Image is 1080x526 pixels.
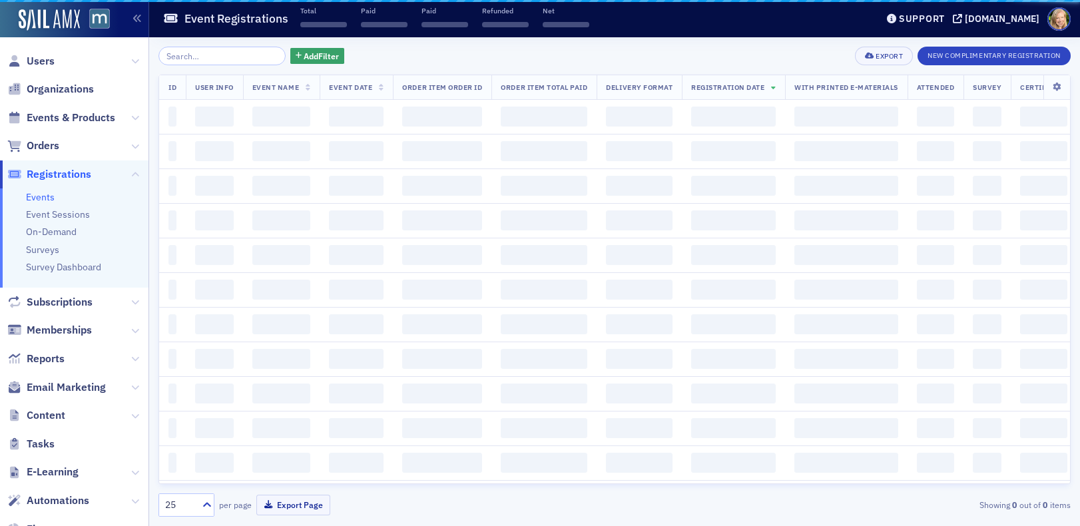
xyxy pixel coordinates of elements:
[606,176,673,196] span: ‌
[329,418,384,438] span: ‌
[7,493,89,508] a: Automations
[973,280,1001,300] span: ‌
[1020,314,1067,334] span: ‌
[1010,499,1019,511] strong: 0
[252,280,310,300] span: ‌
[300,22,347,27] span: ‌
[917,384,954,403] span: ‌
[1047,7,1071,31] span: Profile
[501,280,587,300] span: ‌
[168,453,176,473] span: ‌
[27,54,55,69] span: Users
[329,245,384,265] span: ‌
[329,384,384,403] span: ‌
[27,380,106,395] span: Email Marketing
[918,47,1071,65] button: New Complimentary Registration
[501,384,587,403] span: ‌
[543,6,589,15] p: Net
[794,418,898,438] span: ‌
[794,176,898,196] span: ‌
[26,191,55,203] a: Events
[165,498,194,512] div: 25
[606,453,673,473] span: ‌
[26,244,59,256] a: Surveys
[917,418,954,438] span: ‌
[402,141,482,161] span: ‌
[168,210,176,230] span: ‌
[917,141,954,161] span: ‌
[606,418,673,438] span: ‌
[195,453,234,473] span: ‌
[27,82,94,97] span: Organizations
[252,314,310,334] span: ‌
[7,82,94,97] a: Organizations
[501,349,587,369] span: ‌
[256,495,330,515] button: Export Page
[168,314,176,334] span: ‌
[195,314,234,334] span: ‌
[794,245,898,265] span: ‌
[606,210,673,230] span: ‌
[252,384,310,403] span: ‌
[794,83,898,92] span: With Printed E-Materials
[691,176,776,196] span: ‌
[402,245,482,265] span: ‌
[7,408,65,423] a: Content
[1020,418,1067,438] span: ‌
[7,167,91,182] a: Registrations
[973,141,1001,161] span: ‌
[1020,210,1067,230] span: ‌
[691,453,776,473] span: ‌
[26,261,101,273] a: Survey Dashboard
[691,107,776,127] span: ‌
[329,453,384,473] span: ‌
[195,141,234,161] span: ‌
[7,465,79,479] a: E-Learning
[691,384,776,403] span: ‌
[691,280,776,300] span: ‌
[606,141,673,161] span: ‌
[290,48,345,65] button: AddFilter
[329,141,384,161] span: ‌
[973,418,1001,438] span: ‌
[973,176,1001,196] span: ‌
[27,295,93,310] span: Subscriptions
[27,465,79,479] span: E-Learning
[855,47,913,65] button: Export
[973,384,1001,403] span: ‌
[953,14,1044,23] button: [DOMAIN_NAME]
[691,245,776,265] span: ‌
[501,245,587,265] span: ‌
[917,210,954,230] span: ‌
[606,384,673,403] span: ‌
[219,499,252,511] label: per page
[252,210,310,230] span: ‌
[252,418,310,438] span: ‌
[402,418,482,438] span: ‌
[899,13,945,25] div: Support
[794,280,898,300] span: ‌
[402,384,482,403] span: ‌
[1020,83,1067,92] span: Certificate
[27,437,55,451] span: Tasks
[168,349,176,369] span: ‌
[329,83,372,92] span: Event Date
[402,314,482,334] span: ‌
[402,349,482,369] span: ‌
[691,349,776,369] span: ‌
[252,349,310,369] span: ‌
[252,107,310,127] span: ‌
[27,138,59,153] span: Orders
[7,54,55,69] a: Users
[794,453,898,473] span: ‌
[501,453,587,473] span: ‌
[168,418,176,438] span: ‌
[7,380,106,395] a: Email Marketing
[501,418,587,438] span: ‌
[7,352,65,366] a: Reports
[501,176,587,196] span: ‌
[501,83,587,92] span: Order Item Total Paid
[19,9,80,31] img: SailAMX
[421,22,468,27] span: ‌
[606,280,673,300] span: ‌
